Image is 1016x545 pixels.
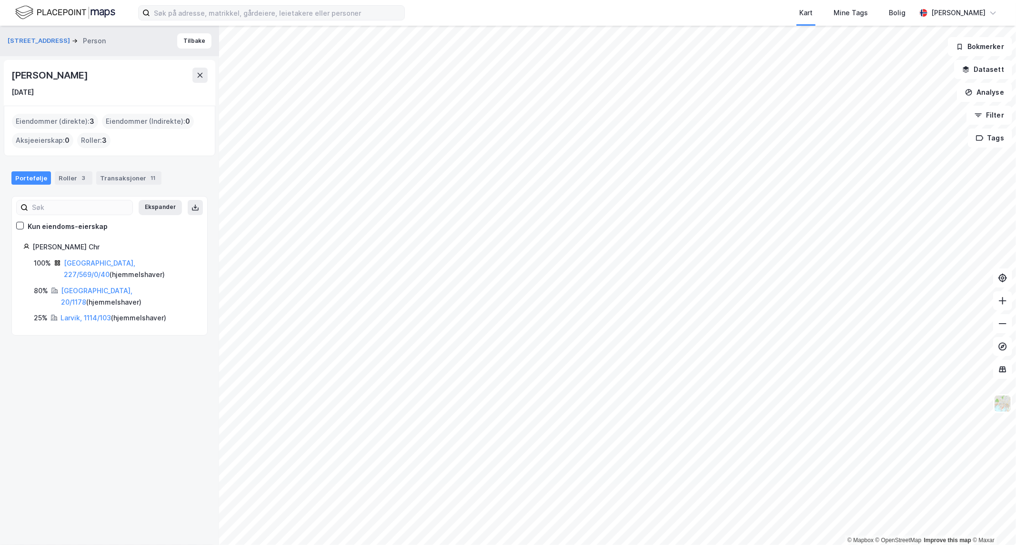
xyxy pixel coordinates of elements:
a: OpenStreetMap [875,537,922,544]
span: 0 [65,135,70,146]
span: 3 [90,116,94,127]
div: Transaksjoner [96,171,161,185]
div: Roller : [77,133,111,148]
div: ( hjemmelshaver ) [61,285,196,308]
div: [PERSON_NAME] [931,7,986,19]
a: Larvik, 1114/103 [60,314,111,322]
div: 25% [34,312,48,324]
a: [GEOGRAPHIC_DATA], 227/569/0/40 [64,259,135,278]
div: Eiendommer (Indirekte) : [102,114,194,129]
div: ( hjemmelshaver ) [60,312,166,324]
a: [GEOGRAPHIC_DATA], 20/1178 [61,287,132,306]
div: 11 [148,173,158,183]
div: 100% [34,258,51,269]
button: Filter [966,106,1012,125]
a: Improve this map [924,537,971,544]
input: Søk på adresse, matrikkel, gårdeiere, leietakere eller personer [150,6,404,20]
div: Kontrollprogram for chat [968,499,1016,545]
input: Søk [28,200,132,215]
button: [STREET_ADDRESS] [8,36,72,46]
iframe: Chat Widget [968,499,1016,545]
button: Datasett [954,60,1012,79]
span: 0 [185,116,190,127]
span: 3 [102,135,107,146]
div: [PERSON_NAME] [11,68,90,83]
button: Tilbake [177,33,211,49]
img: logo.f888ab2527a4732fd821a326f86c7f29.svg [15,4,115,21]
a: Mapbox [847,537,874,544]
div: Eiendommer (direkte) : [12,114,98,129]
img: Z [994,395,1012,413]
button: Analyse [957,83,1012,102]
div: Person [83,35,106,47]
div: Portefølje [11,171,51,185]
div: Roller [55,171,92,185]
div: 3 [79,173,89,183]
div: 80% [34,285,48,297]
div: Mine Tags [834,7,868,19]
div: [DATE] [11,87,34,98]
div: Kart [799,7,813,19]
div: [PERSON_NAME] Chr [32,241,196,253]
div: Kun eiendoms-eierskap [28,221,108,232]
div: Bolig [889,7,905,19]
button: Tags [968,129,1012,148]
div: ( hjemmelshaver ) [64,258,196,280]
div: Aksjeeierskap : [12,133,73,148]
button: Bokmerker [948,37,1012,56]
button: Ekspander [139,200,182,215]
